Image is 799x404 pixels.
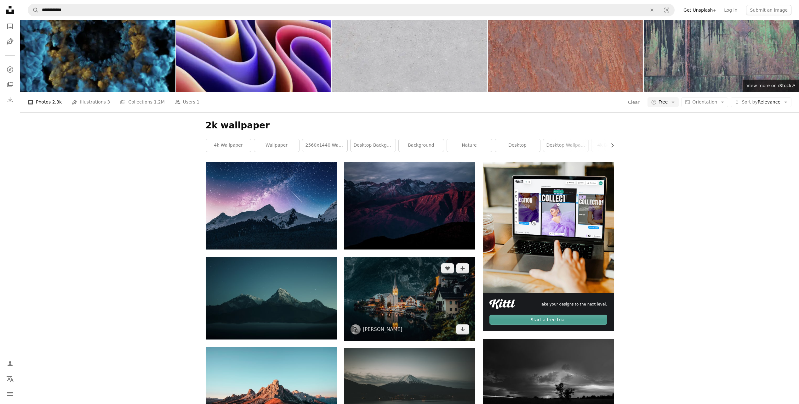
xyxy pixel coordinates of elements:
[607,139,614,152] button: scroll list to the right
[720,5,741,15] a: Log in
[495,139,540,152] a: desktop
[344,296,475,301] a: houses near lake
[628,97,640,107] button: Clear
[4,373,16,385] button: Language
[28,4,675,16] form: Find visuals sitewide
[4,78,16,91] a: Collections
[441,263,454,273] button: Like
[4,35,16,48] a: Illustrations
[399,139,444,152] a: background
[206,139,251,152] a: 4k wallpaper
[4,388,16,400] button: Menu
[4,20,16,33] a: Photos
[344,162,475,250] img: aerial photo of brown moutains
[206,388,337,393] a: brown rock formation under blue sky
[680,5,720,15] a: Get Unsplash+
[344,389,475,395] a: photo of mountain
[197,98,199,105] span: 1
[648,97,679,107] button: Free
[746,5,791,15] button: Submit an image
[483,162,614,332] a: Take your designs to the next level.Start a free trial
[154,98,164,105] span: 1.2M
[731,97,791,107] button: Sort byRelevance
[206,257,337,340] img: silhouette of mountains during nigh time photography
[28,4,39,16] button: Search Unsplash
[302,139,347,152] a: 2560x1440 wallpaper
[4,63,16,76] a: Explore
[120,92,164,112] a: Collections 1.2M
[742,99,780,105] span: Relevance
[4,357,16,370] a: Log in / Sign up
[483,162,614,293] img: file-1719664959749-d56c4ff96871image
[591,139,636,152] a: 4k background
[742,99,757,104] span: Sort by
[681,97,728,107] button: Orientation
[543,139,588,152] a: desktop wallpaper
[4,4,16,18] a: Home — Unsplash
[746,83,795,88] span: View more on iStock ↗
[107,98,110,105] span: 3
[483,379,614,385] a: grayscale photo of trees and grass field
[175,92,200,112] a: Users 1
[645,4,659,16] button: Clear
[692,99,717,104] span: Orientation
[456,324,469,334] a: Download
[206,120,614,131] h1: 2k wallpaper
[344,203,475,208] a: aerial photo of brown moutains
[363,326,402,333] a: [PERSON_NAME]
[659,4,674,16] button: Visual search
[351,324,361,334] img: Go to Sheng L's profile
[206,295,337,301] a: silhouette of mountains during nigh time photography
[344,257,475,341] img: houses near lake
[659,99,668,105] span: Free
[489,315,607,325] div: Start a free trial
[743,80,799,92] a: View more on iStock↗
[206,162,337,250] img: snow mountain under stars
[72,92,110,112] a: Illustrations 3
[4,93,16,106] a: Download History
[254,139,299,152] a: wallpaper
[351,139,396,152] a: desktop background
[540,302,607,307] span: Take your designs to the next level.
[456,263,469,273] button: Add to Collection
[489,299,515,309] img: file-1711049718225-ad48364186d3image
[206,203,337,208] a: snow mountain under stars
[447,139,492,152] a: nature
